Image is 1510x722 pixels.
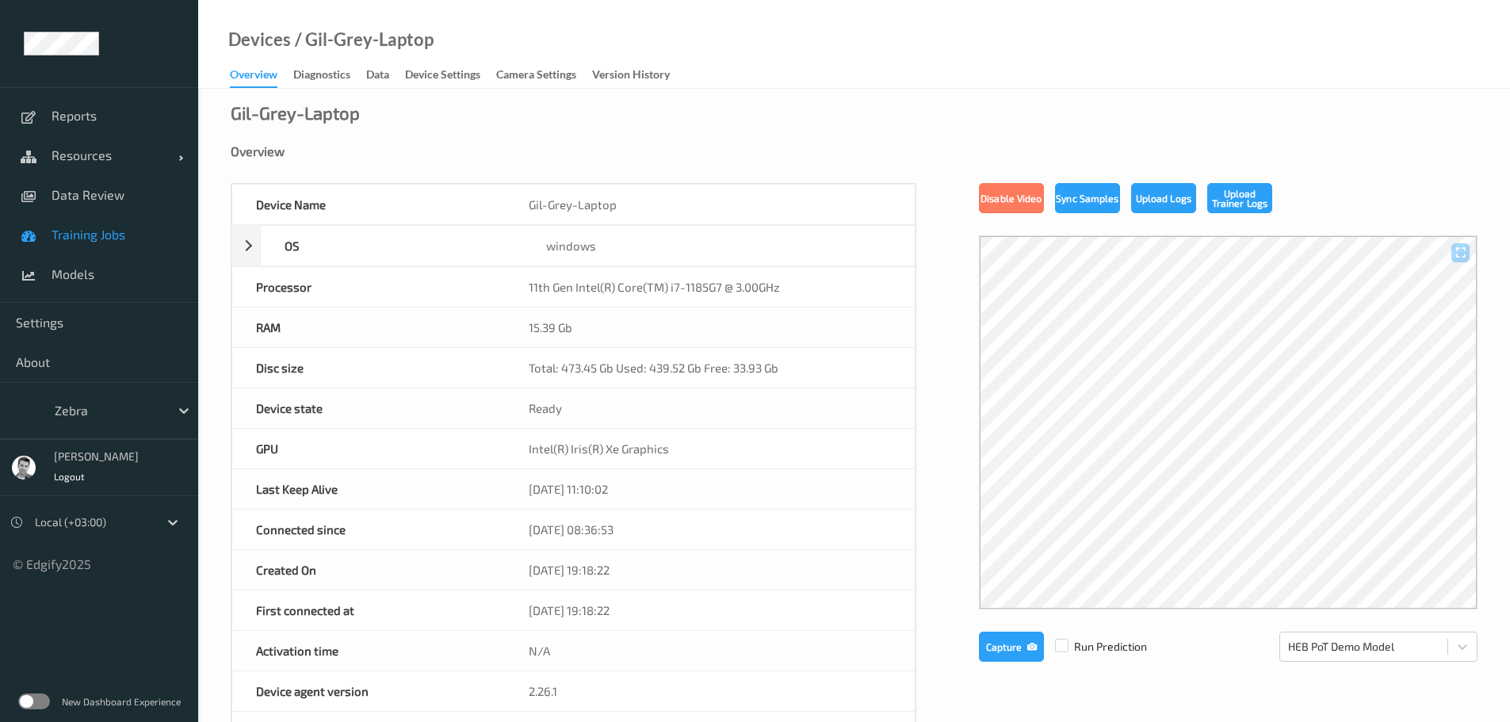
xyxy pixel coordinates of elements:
div: Device Settings [405,67,480,86]
button: Capture [979,632,1044,662]
div: / Gil-Grey-Laptop [291,32,434,48]
div: Connected since [232,510,505,549]
div: Overview [231,143,1478,159]
div: [DATE] 19:18:22 [505,550,915,590]
div: GPU [232,429,505,468]
div: [DATE] 08:36:53 [505,510,915,549]
a: Camera Settings [496,64,592,86]
div: Last Keep Alive [232,469,505,509]
button: Upload Trainer Logs [1207,183,1272,213]
div: 2.26.1 [505,671,915,711]
div: Activation time [232,631,505,670]
div: 15.39 Gb [505,308,915,347]
span: Run Prediction [1044,639,1147,655]
a: Overview [230,64,293,88]
div: Device agent version [232,671,505,711]
div: Camera Settings [496,67,576,86]
div: Created On [232,550,505,590]
div: OSwindows [231,225,916,266]
a: Device Settings [405,64,496,86]
div: Intel(R) Iris(R) Xe Graphics [505,429,915,468]
div: 11th Gen Intel(R) Core(TM) i7-1185G7 @ 3.00GHz [505,267,915,307]
a: Version History [592,64,686,86]
a: Data [366,64,405,86]
div: Device Name [232,185,505,224]
div: Processor [232,267,505,307]
div: [DATE] 11:10:02 [505,469,915,509]
div: Total: 473.45 Gb Used: 439.52 Gb Free: 33.93 Gb [505,348,915,388]
a: Diagnostics [293,64,366,86]
button: Upload Logs [1131,183,1196,213]
button: Sync Samples [1055,183,1120,213]
div: OS [261,226,522,265]
button: Disable Video [979,183,1044,213]
div: Ready [505,388,915,428]
div: Version History [592,67,670,86]
div: Data [366,67,389,86]
div: Diagnostics [293,67,350,86]
div: First connected at [232,590,505,630]
div: windows [522,226,915,265]
div: Gil-Grey-Laptop [505,185,915,224]
div: [DATE] 19:18:22 [505,590,915,630]
div: Gil-Grey-Laptop [231,105,360,120]
div: Overview [230,67,277,88]
div: Disc size [232,348,505,388]
div: Device state [232,388,505,428]
div: RAM [232,308,505,347]
div: N/A [505,631,915,670]
a: Devices [228,32,291,48]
